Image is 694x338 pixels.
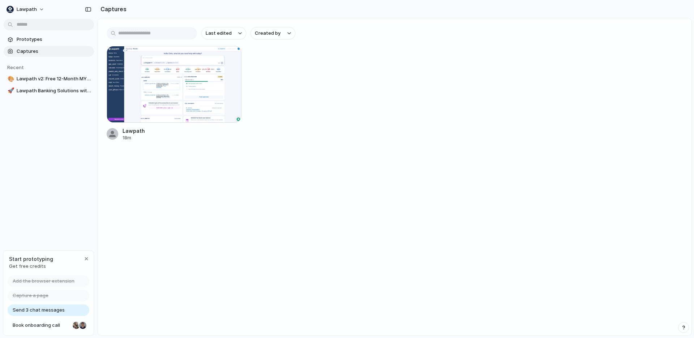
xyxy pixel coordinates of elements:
div: 18m [123,135,145,141]
div: 🎨 [8,75,13,83]
span: Start prototyping [9,255,53,263]
span: Send 3 chat messages [13,307,65,314]
span: Add the browser extension [13,278,74,285]
div: Christian Iacullo [78,321,87,330]
div: Nicole Kubica [72,321,81,330]
button: Created by [250,27,295,39]
h2: Captures [98,5,127,13]
span: Lawpath Banking Solutions with Credit Card CTA [17,87,91,94]
span: Capture a page [13,292,48,299]
button: 🚀 [7,87,14,94]
a: Book onboarding call [8,320,89,331]
a: Prototypes [4,34,94,45]
div: Lawpath [123,127,145,135]
span: Captures [17,48,91,55]
span: Book onboarding call [13,322,70,329]
a: 🎨Lawpath v2: Free 12-Month MYOB Offer [4,73,94,84]
span: Created by [255,30,280,37]
span: Recent [7,64,24,70]
span: Last edited [206,30,232,37]
span: Lawpath v2: Free 12-Month MYOB Offer [17,75,91,83]
span: Get free credits [9,263,53,270]
a: 🚀Lawpath Banking Solutions with Credit Card CTA [4,85,94,96]
button: Lawpath [4,4,48,15]
button: 🎨 [7,75,14,83]
div: 🚀 [8,86,13,95]
button: Last edited [201,27,246,39]
span: Prototypes [17,36,91,43]
span: Lawpath [17,6,37,13]
a: Captures [4,46,94,57]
